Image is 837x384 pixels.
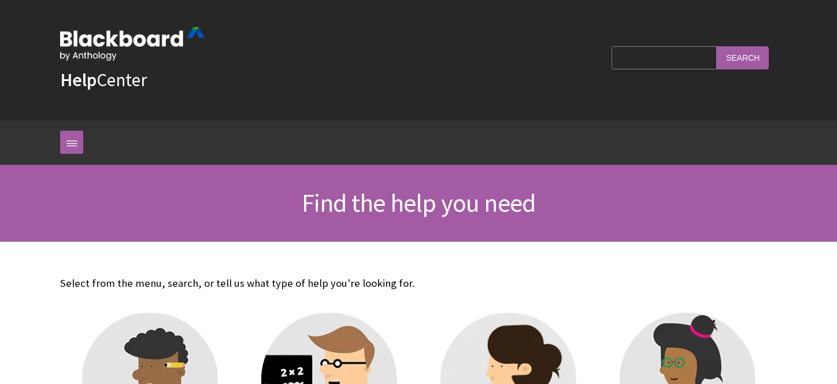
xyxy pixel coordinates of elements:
p: Select from the menu, search, or tell us what type of help you're looking for. [60,276,777,291]
img: Blackboard by Anthology [60,27,205,61]
input: Search [717,46,769,69]
strong: Help [60,68,97,91]
span: Find the help you need [302,187,535,219]
a: HelpCenter [60,68,147,91]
